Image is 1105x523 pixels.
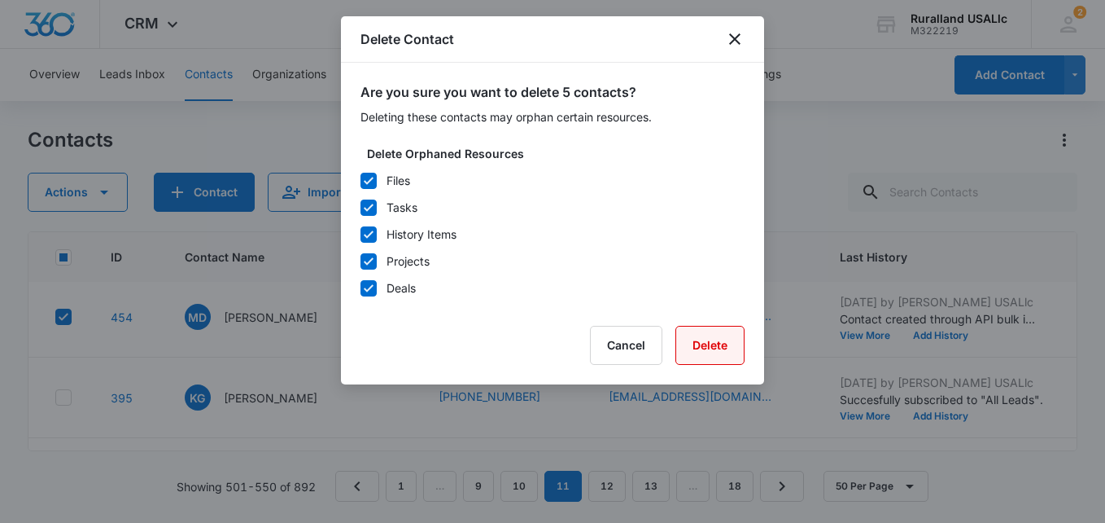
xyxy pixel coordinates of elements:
[387,226,456,243] div: History Items
[360,29,454,49] h1: Delete Contact
[725,29,745,49] button: close
[675,326,745,365] button: Delete
[387,279,416,297] div: Deals
[387,172,410,189] div: Files
[367,145,751,162] label: Delete Orphaned Resources
[387,253,430,270] div: Projects
[360,108,745,125] p: Deleting these contacts may orphan certain resources.
[387,199,417,216] div: Tasks
[590,326,662,365] button: Cancel
[360,82,745,102] h2: Are you sure you want to delete 5 contacts?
